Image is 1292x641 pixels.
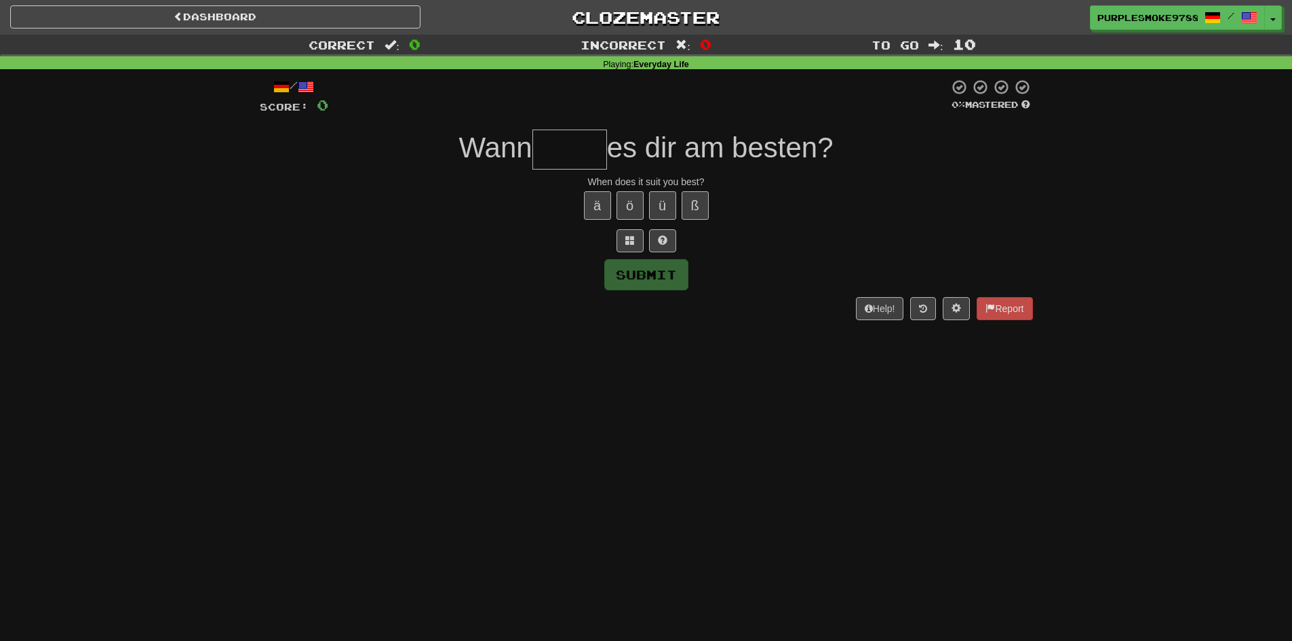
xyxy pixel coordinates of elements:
span: Correct [309,38,375,52]
span: Score: [260,101,309,113]
strong: Everyday Life [633,60,689,69]
a: Clozemaster [441,5,851,29]
button: Submit [604,259,688,290]
button: ü [649,191,676,220]
button: ß [682,191,709,220]
button: Help! [856,297,904,320]
span: 10 [953,36,976,52]
button: Report [977,297,1032,320]
div: When does it suit you best? [260,175,1033,189]
div: Mastered [949,99,1033,111]
span: 0 % [952,99,965,110]
span: : [676,39,690,51]
span: 0 [409,36,420,52]
button: ö [616,191,644,220]
button: ä [584,191,611,220]
span: : [385,39,399,51]
button: Single letter hint - you only get 1 per sentence and score half the points! alt+h [649,229,676,252]
button: Switch sentence to multiple choice alt+p [616,229,644,252]
span: Wann [458,132,532,163]
span: 0 [700,36,711,52]
span: 0 [317,96,328,113]
button: Round history (alt+y) [910,297,936,320]
span: Incorrect [581,38,666,52]
span: PurpleSmoke9788 [1097,12,1198,24]
span: / [1228,11,1234,20]
span: es dir am besten? [607,132,834,163]
a: Dashboard [10,5,420,28]
span: To go [872,38,919,52]
a: PurpleSmoke9788 / [1090,5,1265,30]
div: / [260,79,328,96]
span: : [928,39,943,51]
